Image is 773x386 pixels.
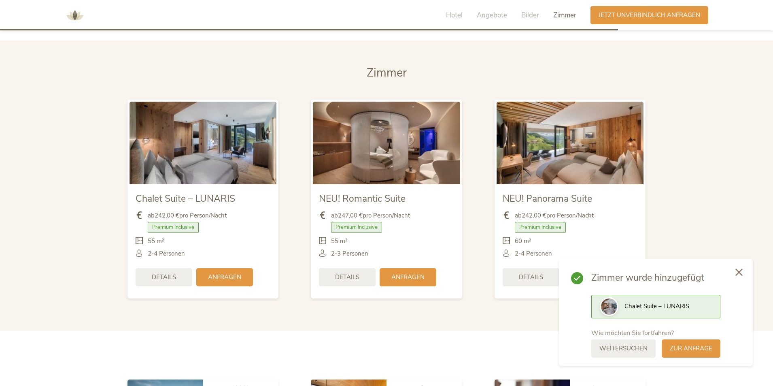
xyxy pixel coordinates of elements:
span: NEU! Romantic Suite [319,192,406,205]
span: 55 m² [331,237,348,245]
span: Premium Inclusive [515,222,566,232]
span: Anfragen [391,273,425,282]
span: 60 m² [515,237,531,245]
span: Anfragen [208,273,241,282]
a: AMONTI & LUNARIS Wellnessresort [63,12,87,18]
span: 55 m² [148,237,164,245]
span: ab pro Person/Nacht [331,211,410,220]
span: ab pro Person/Nacht [515,211,594,220]
span: Details [335,273,359,282]
span: Hotel [446,11,463,20]
span: Bilder [521,11,539,20]
span: Details [519,273,543,282]
img: Chalet Suite – LUNARIS [130,102,276,184]
span: Zimmer wurde hinzugefügt [591,271,720,284]
span: 2-4 Personen [515,250,552,258]
b: 242,00 € [522,211,546,220]
span: Premium Inclusive [148,222,199,232]
span: zur Anfrage [670,344,712,353]
img: NEU! Panorama Suite [497,102,643,184]
img: NEU! Romantic Suite [313,102,460,184]
span: Jetzt unverbindlich anfragen [599,11,700,19]
span: Details [152,273,176,282]
span: Premium Inclusive [331,222,382,232]
img: AMONTI & LUNARIS Wellnessresort [63,3,87,28]
span: Wie möchten Sie fortfahren? [591,328,674,337]
span: ab pro Person/Nacht [148,211,227,220]
span: Chalet Suite – LUNARIS [624,302,689,310]
span: Zimmer [367,65,407,81]
span: Zimmer [553,11,576,20]
b: 247,00 € [338,211,363,220]
b: 242,00 € [155,211,179,220]
span: weitersuchen [599,344,648,353]
span: 2-3 Personen [331,250,368,258]
span: NEU! Panorama Suite [503,192,592,205]
img: Preview [601,299,617,315]
span: Angebote [477,11,507,20]
span: 2-4 Personen [148,250,185,258]
span: Chalet Suite – LUNARIS [136,192,235,205]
